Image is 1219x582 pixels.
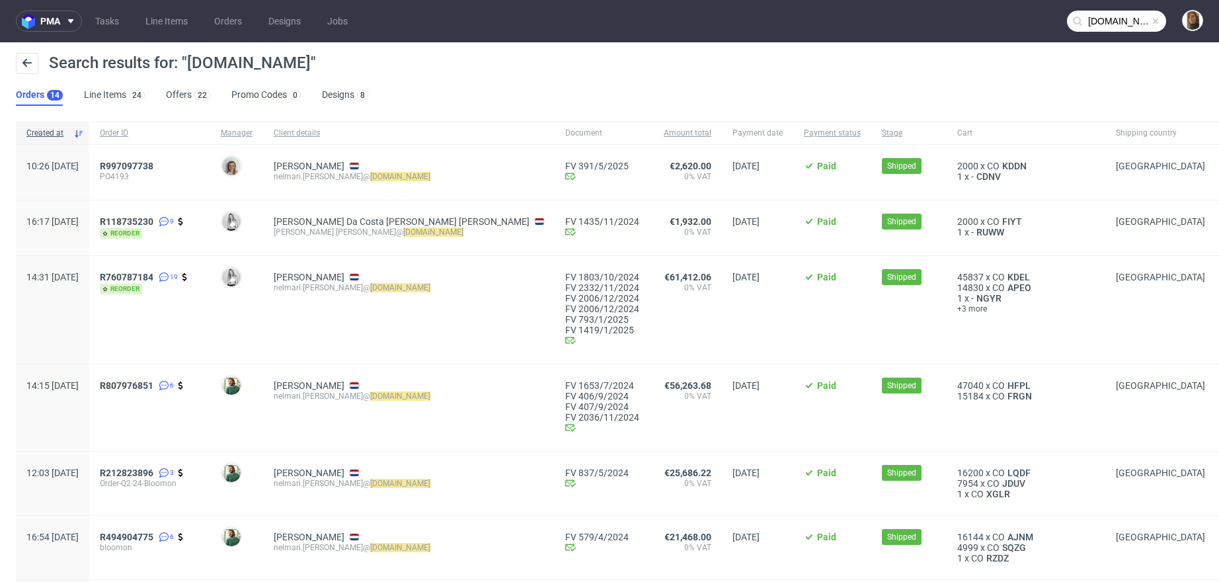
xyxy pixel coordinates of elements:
a: [PERSON_NAME] [274,161,344,171]
span: CO [971,489,984,499]
span: CO [992,468,1005,478]
div: x [957,532,1095,542]
a: FV 406/9/2024 [565,391,643,401]
a: KDEL [1005,272,1033,282]
a: RZDZ [984,553,1011,563]
span: R118735230 [100,216,153,227]
span: R997097738 [100,161,153,171]
span: [GEOGRAPHIC_DATA] [1116,161,1205,171]
span: Shipped [887,160,916,172]
span: €1,932.00 [670,216,711,227]
a: FV 1419/1/2025 [565,325,643,335]
span: Order ID [100,128,200,139]
div: 22 [198,91,207,100]
div: 24 [132,91,141,100]
span: [GEOGRAPHIC_DATA] [1116,468,1205,478]
span: 16144 [957,532,984,542]
span: Shipped [887,216,916,228]
img: Alex Le Mee [222,376,241,395]
div: x [957,468,1095,478]
a: 6 [156,532,174,542]
span: 3 [170,468,174,478]
span: reorder [100,228,142,239]
span: 0% VAT [664,171,711,182]
div: nelmari.[PERSON_NAME]@ [274,478,544,489]
a: [PERSON_NAME] [274,468,344,478]
span: 1 [957,293,963,304]
span: 16200 [957,468,984,478]
a: FV 2332/11/2024 [565,282,643,293]
span: R760787184 [100,272,153,282]
div: x [957,489,1095,499]
span: [DATE] [732,272,760,282]
img: logo [22,14,40,29]
a: XGLR [984,489,1013,499]
span: Shipping country [1116,128,1205,139]
span: CO [987,478,1000,489]
span: bloomon [100,542,200,553]
img: Dominika Herszel [222,212,241,231]
a: [PERSON_NAME] Da Costa [PERSON_NAME] [PERSON_NAME] [274,216,530,227]
button: pma [16,11,82,32]
span: - [971,293,974,304]
a: [PERSON_NAME] [274,272,344,282]
span: CO [992,391,1005,401]
a: FV 391/5/2025 [565,161,643,171]
span: Paid [817,380,836,391]
span: 12:03 [DATE] [26,468,79,478]
span: NGYR [974,293,1004,304]
span: Amount total [664,128,711,139]
a: FV 579/4/2024 [565,532,643,542]
span: PO4193 [100,171,200,182]
div: nelmari.[PERSON_NAME]@ [274,391,544,401]
div: x [957,391,1095,401]
a: +3 more [957,304,1095,314]
div: x [957,171,1095,182]
div: [PERSON_NAME].[PERSON_NAME]@ [274,227,544,237]
a: CDNV [974,171,1003,182]
span: Manager [221,128,253,139]
span: Paid [817,161,836,171]
span: [DATE] [732,216,760,227]
a: FRGN [1005,391,1035,401]
a: HFPL [1005,380,1033,391]
div: x [957,293,1095,304]
span: Paid [817,216,836,227]
span: [GEOGRAPHIC_DATA] [1116,272,1205,282]
span: Document [565,128,643,139]
span: €61,412.06 [664,272,711,282]
a: RUWW [974,227,1007,237]
div: 8 [360,91,365,100]
span: €25,686.22 [664,468,711,478]
span: SQZG [1000,542,1029,553]
span: Stage [882,128,936,139]
a: R118735230 [100,216,156,227]
span: reorder [100,284,142,294]
div: nelmari.[PERSON_NAME]@ [274,282,544,293]
span: FIYT [1000,216,1025,227]
span: Shipped [887,467,916,479]
span: 14:31 [DATE] [26,272,79,282]
img: Alex Le Mee [222,464,241,482]
div: x [957,216,1095,227]
span: 45837 [957,272,984,282]
span: - [971,227,974,237]
a: Orders [206,11,250,32]
span: CO [992,532,1005,542]
a: Offers22 [166,85,210,106]
a: FV 1803/10/2024 [565,272,643,282]
a: APEO [1005,282,1034,293]
span: CO [992,380,1005,391]
div: x [957,542,1095,553]
span: LQDF [1005,468,1033,478]
a: R494904775 [100,532,156,542]
span: 2000 [957,216,978,227]
a: FV 407/9/2024 [565,401,643,412]
a: Designs8 [322,85,368,106]
a: FV 2006/12/2024 [565,304,643,314]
